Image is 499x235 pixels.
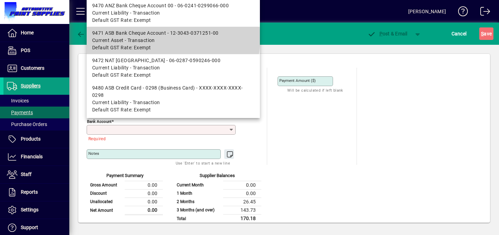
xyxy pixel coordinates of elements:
a: Invoices [3,95,69,107]
a: Home [3,24,69,42]
span: Current Asset - Transaction [92,37,155,44]
button: Cancel [450,27,469,40]
div: Supplier Balances [173,172,261,181]
a: Settings [3,201,69,219]
mat-option: 9480 ASB Credit Card - 0298 (Business Card) - XXXX-XXXX-XXXX-0298 [87,82,260,116]
span: Settings [21,207,38,212]
div: 9480 ASB Credit Card - 0298 (Business Card) - XXXX-XXXX-XXXX-0298 [92,84,254,99]
span: Default GST Rate: Exempt [92,72,151,79]
a: Reports [3,184,69,201]
button: Post & Email [364,27,411,40]
span: Current Liability - Transaction [92,64,160,72]
span: Home [21,30,34,35]
span: Customers [21,65,44,71]
a: POS [3,42,69,59]
span: P [379,31,383,36]
div: 9470 ANZ Bank Cheque Account 00 - 06-0241-0299066-000 [92,2,254,9]
td: 0.00 [223,189,261,198]
div: 9472 NAT [GEOGRAPHIC_DATA] - 06-0287-0590246-000 [92,57,254,64]
td: Net Amount [87,206,125,215]
td: 143.73 [223,206,261,214]
td: 0.00 [125,198,163,206]
span: Default GST Rate: Exempt [92,106,151,114]
button: Back [75,27,102,40]
td: Total [173,214,223,223]
a: Staff [3,166,69,183]
td: 2 Months [173,198,223,206]
mat-option: 9471 ASB Bank Cheque Account - 12-3043-0371251-00 [87,27,260,54]
a: Products [3,131,69,148]
span: Reports [21,189,38,195]
td: 170.18 [223,214,261,223]
span: Current Liability - Transaction [92,9,160,17]
app-page-summary-card: Payment Summary [87,165,163,215]
span: Products [21,136,41,142]
td: Discount [87,189,125,198]
a: Purchase Orders [3,118,69,130]
a: Customers [3,60,69,77]
span: Suppliers [21,83,41,89]
span: ost & Email [367,31,408,36]
mat-label: Bank Account [87,119,112,124]
span: Current Liability - Transaction [92,99,160,106]
td: 3 Months (and over) [173,206,223,214]
mat-label: Notes [88,151,99,156]
span: Back [77,31,100,36]
span: Invoices [7,98,29,103]
span: Financials [21,154,43,159]
div: [PERSON_NAME] [408,6,446,17]
span: POS [21,48,30,53]
a: Payments [3,107,69,118]
td: 0.00 [125,181,163,189]
div: Payment Summary [87,172,163,181]
span: Payments [7,110,33,115]
td: Current Month [173,181,223,189]
app-page-header-button: Back [69,27,107,40]
span: Support [21,225,38,230]
td: 0.00 [125,206,163,215]
mat-hint: Use 'Enter' to start a new line [176,159,230,167]
td: Unallocated [87,198,125,206]
span: Default GST Rate: Exempt [92,44,151,51]
mat-option: 9472 NAT Scottish Pacific - 06-0287-0590246-000 [87,54,260,82]
a: Knowledge Base [453,1,468,24]
div: 9471 ASB Bank Cheque Account - 12-3043-0371251-00 [92,30,254,37]
a: Financials [3,148,69,166]
td: Gross Amount [87,181,125,189]
td: 1 Month [173,189,223,198]
mat-error: Required [88,135,230,142]
td: 26.45 [223,198,261,206]
mat-option: BANK5 ANZ Bank Business Prem 05 - 06-0241-0299066-005 [87,116,260,144]
span: Staff [21,171,32,177]
button: Save [479,27,493,40]
span: Default GST Rate: Exempt [92,17,151,24]
span: S [481,31,484,36]
td: 0.00 [125,189,163,198]
span: Cancel [452,28,467,39]
mat-hint: Will be calculated if left blank [287,86,343,94]
a: Logout [475,1,490,24]
mat-label: Payment Amount ($) [279,78,316,83]
span: ave [481,28,492,39]
span: Purchase Orders [7,121,47,127]
td: 0.00 [223,181,261,189]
